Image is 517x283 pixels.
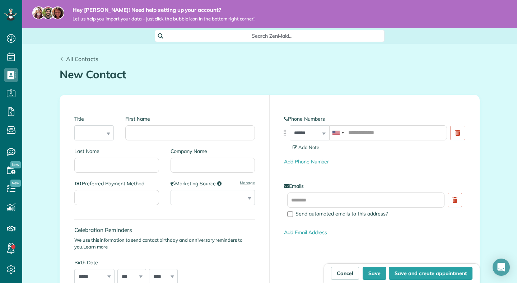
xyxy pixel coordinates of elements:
[10,180,21,187] span: New
[293,144,319,150] span: Add Note
[73,16,255,22] span: Let us help you import your data - just click the bubble icon in the bottom right corner!
[74,227,255,233] h4: Celebration Reminders
[51,6,64,19] img: michelle-19f622bdf1676172e81f8f8fba1fb50e276960ebfe0243fe18214015130c80e4.jpg
[73,6,255,14] strong: Hey [PERSON_NAME]! Need help setting up your account?
[281,129,289,136] img: drag_indicator-119b368615184ecde3eda3c64c821f6cf29d3e2b97b89ee44bc31753036683e5.png
[60,55,98,63] a: All Contacts
[74,148,159,155] label: Last Name
[171,148,255,155] label: Company Name
[284,229,327,236] a: Add Email Address
[240,180,255,186] a: Manage
[10,161,21,168] span: New
[83,244,108,250] a: Learn more
[74,115,114,122] label: Title
[363,267,386,280] button: Save
[389,267,472,280] button: Save and create appointment
[284,115,465,122] label: Phone Numbers
[295,210,388,217] span: Send automated emails to this address?
[66,55,98,62] span: All Contacts
[331,267,359,280] a: Cancel
[32,6,45,19] img: maria-72a9807cf96188c08ef61303f053569d2e2a8a1cde33d635c8a3ac13582a053d.jpg
[42,6,55,19] img: jorge-587dff0eeaa6aab1f244e6dc62b8924c3b6ad411094392a53c71c6c4a576187d.jpg
[125,115,255,122] label: First Name
[330,126,346,140] div: United States: +1
[493,259,510,276] div: Open Intercom Messenger
[74,180,159,187] label: Preferred Payment Method
[74,259,195,266] label: Birth Date
[74,237,255,250] p: We use this information to send contact birthday and anniversary reminders to you.
[284,158,329,165] a: Add Phone Number
[171,180,255,187] label: Marketing Source
[284,182,465,190] label: Emails
[60,69,480,80] h1: New Contact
